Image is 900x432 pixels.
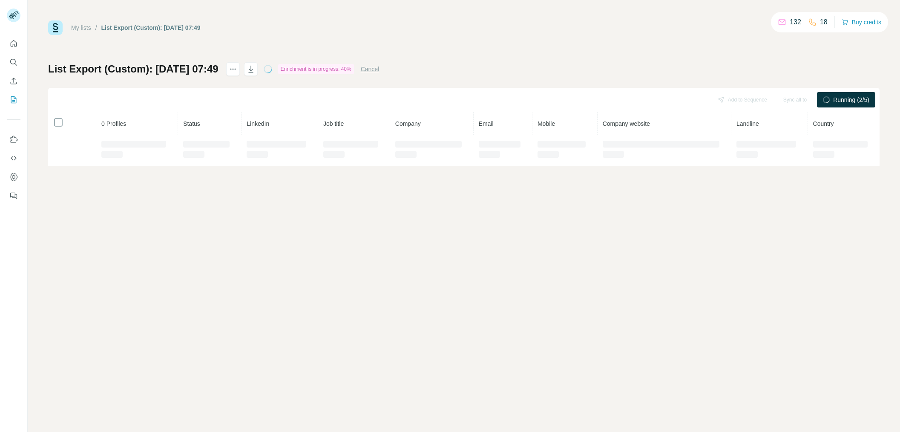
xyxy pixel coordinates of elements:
img: Surfe Logo [48,20,63,35]
p: 132 [790,17,801,27]
span: LinkedIn [247,120,269,127]
button: Quick start [7,36,20,51]
a: My lists [71,24,91,31]
span: Company website [603,120,650,127]
button: Search [7,55,20,70]
button: My lists [7,92,20,107]
div: Enrichment is in progress: 40% [278,64,354,74]
button: Dashboard [7,169,20,185]
span: Company [395,120,421,127]
h1: List Export (Custom): [DATE] 07:49 [48,62,219,76]
span: 0 Profiles [101,120,126,127]
span: Country [813,120,834,127]
span: Job title [323,120,344,127]
span: Email [479,120,494,127]
button: Buy credits [842,16,881,28]
span: Running (2/5) [833,96,869,104]
button: Enrich CSV [7,73,20,89]
button: Feedback [7,188,20,203]
p: 18 [820,17,828,27]
button: Use Surfe API [7,151,20,166]
button: Cancel [361,65,380,73]
button: Use Surfe on LinkedIn [7,132,20,147]
button: actions [226,62,240,76]
div: List Export (Custom): [DATE] 07:49 [101,23,201,32]
span: Landline [736,120,759,127]
li: / [95,23,97,32]
span: Status [183,120,200,127]
span: Mobile [538,120,555,127]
